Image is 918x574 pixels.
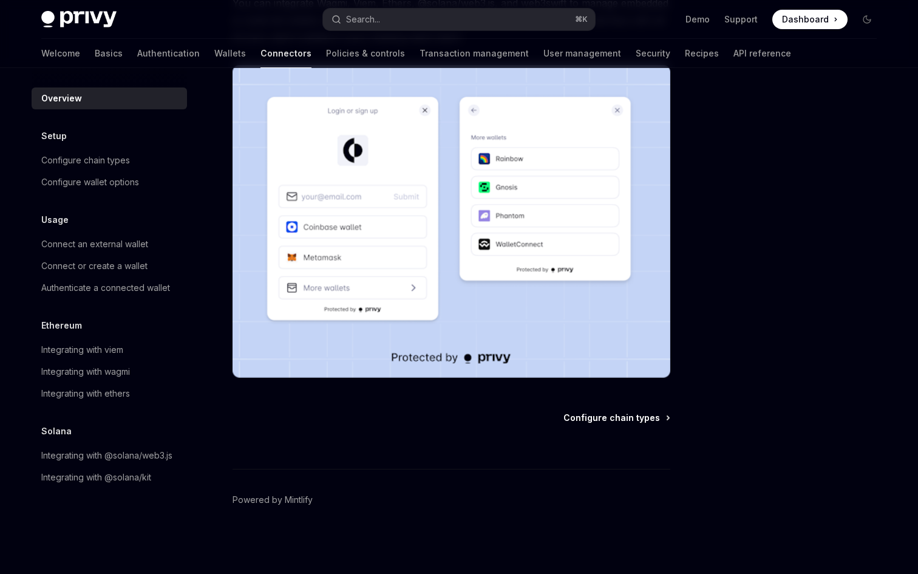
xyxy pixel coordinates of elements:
div: Integrating with viem [41,343,123,357]
a: Integrating with @solana/kit [32,466,187,488]
a: Configure chain types [32,149,187,171]
div: Integrating with ethers [41,386,130,401]
a: Integrating with @solana/web3.js [32,445,187,466]
a: Integrating with ethers [32,383,187,405]
a: Basics [95,39,123,68]
img: Connectors3 [233,65,670,378]
a: Configure wallet options [32,171,187,193]
a: Welcome [41,39,80,68]
div: Connect or create a wallet [41,259,148,273]
a: Policies & controls [326,39,405,68]
button: Toggle dark mode [857,10,877,29]
div: Integrating with @solana/kit [41,470,151,485]
a: Wallets [214,39,246,68]
img: dark logo [41,11,117,28]
a: Security [636,39,670,68]
h5: Ethereum [41,318,82,333]
div: Configure chain types [41,153,130,168]
h5: Solana [41,424,72,439]
a: Integrating with viem [32,339,187,361]
a: Recipes [685,39,719,68]
a: Connect an external wallet [32,233,187,255]
a: Powered by Mintlify [233,494,313,506]
div: Integrating with wagmi [41,364,130,379]
a: API reference [733,39,791,68]
a: Configure chain types [563,412,669,424]
a: Transaction management [420,39,529,68]
a: Authenticate a connected wallet [32,277,187,299]
div: Authenticate a connected wallet [41,281,170,295]
a: Integrating with wagmi [32,361,187,383]
span: Configure chain types [563,412,660,424]
a: Connect or create a wallet [32,255,187,277]
button: Open search [323,9,595,30]
div: Integrating with @solana/web3.js [41,448,172,463]
h5: Usage [41,213,69,227]
div: Connect an external wallet [41,237,148,251]
span: ⌘ K [575,15,588,24]
a: Overview [32,87,187,109]
a: Demo [685,13,710,26]
a: Dashboard [772,10,848,29]
a: User management [543,39,621,68]
h5: Setup [41,129,67,143]
div: Overview [41,91,82,106]
div: Search... [346,12,380,27]
div: Configure wallet options [41,175,139,190]
a: Support [724,13,758,26]
a: Connectors [260,39,311,68]
span: Dashboard [782,13,829,26]
a: Authentication [137,39,200,68]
